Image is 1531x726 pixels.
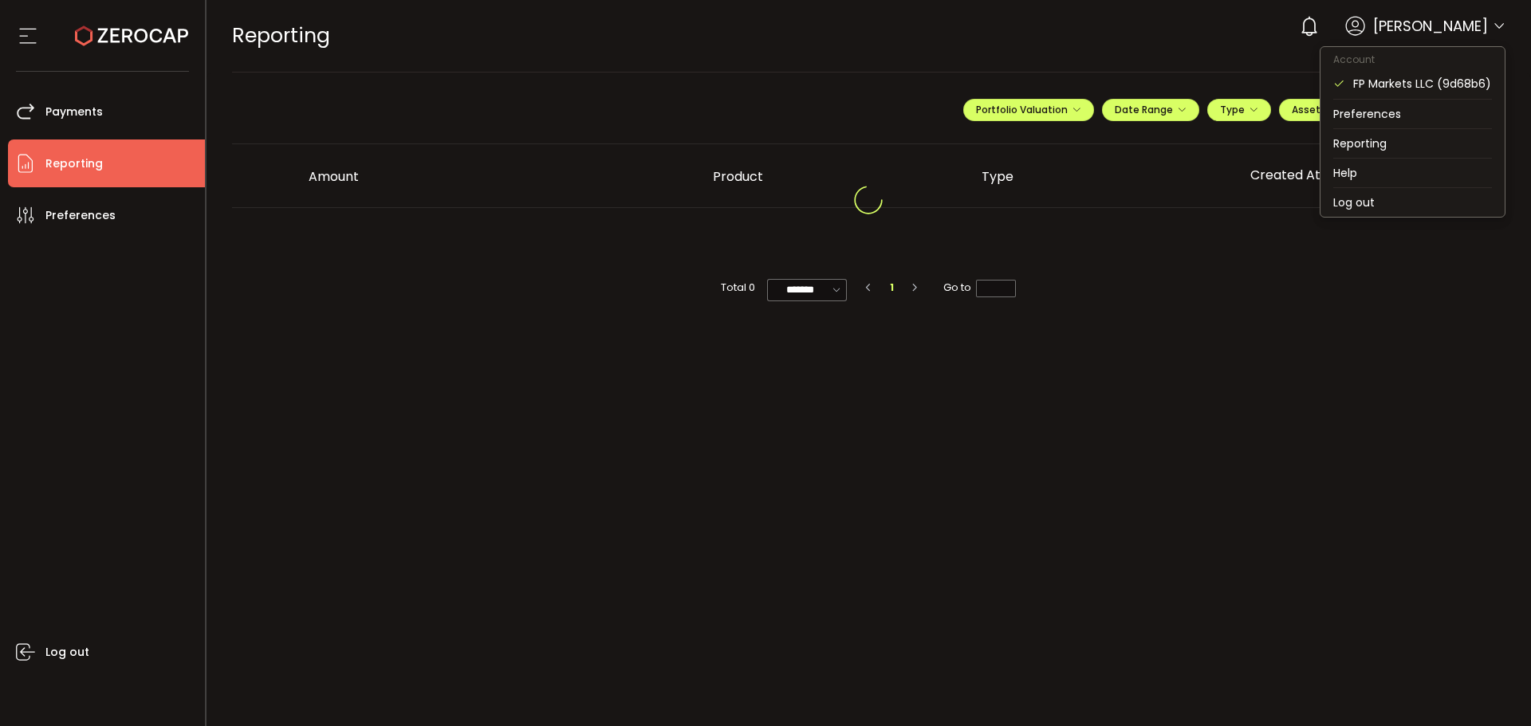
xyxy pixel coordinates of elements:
span: Reporting [232,22,330,49]
button: Asset [1279,99,1347,121]
li: Help [1320,159,1505,187]
button: Type [1207,99,1271,121]
span: Log out [45,641,89,664]
li: 1 [883,279,900,296]
span: Type [1220,103,1258,116]
span: Total 0 [721,279,755,296]
button: Portfolio Valuation [963,99,1094,121]
span: Account [1320,53,1387,66]
iframe: Chat Widget [1451,649,1531,726]
button: Date Range [1102,99,1199,121]
span: FP Markets LLC (9d68b6) [1348,45,1505,63]
div: FP Markets LLC (9d68b6) [1353,75,1492,92]
span: [PERSON_NAME] [1373,15,1488,37]
span: Payments [45,100,103,124]
span: Go to [943,279,1016,296]
span: Reporting [45,152,103,175]
li: Log out [1320,188,1505,217]
span: Asset [1292,103,1320,116]
span: Preferences [45,204,116,227]
span: Portfolio Valuation [976,103,1081,116]
li: Preferences [1320,100,1505,128]
span: Date Range [1115,103,1187,116]
li: Reporting [1320,129,1505,158]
